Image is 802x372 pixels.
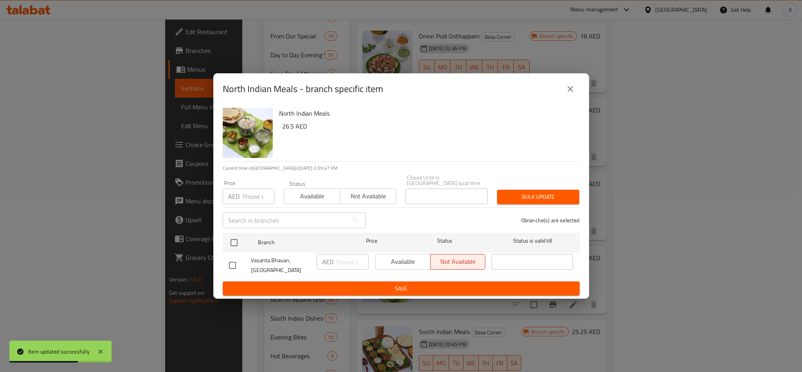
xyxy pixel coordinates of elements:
h2: North Indian Meals - branch specific item [223,83,383,95]
button: Not available [340,189,396,204]
h6: North Indian Meals [279,108,573,119]
button: Available [284,189,340,204]
input: Please enter price [337,254,369,270]
h6: 26.5 AED [282,121,573,132]
span: Branch [258,238,339,247]
button: close [561,80,580,98]
span: Vasanta Bhavan, [GEOGRAPHIC_DATA] [251,256,310,275]
div: Item updated successfully [28,347,90,356]
span: Price [346,236,398,246]
span: Not available [343,191,393,202]
input: Please enter price [243,189,274,204]
p: Current time in [GEOGRAPHIC_DATA] is [DATE] 3:59:47 PM [223,165,580,172]
span: Available [287,191,337,202]
button: Save [223,281,580,296]
span: Status [404,236,485,246]
img: North Indian Meals [223,108,273,158]
span: Save [229,284,573,294]
p: AED [228,192,240,201]
button: Bulk update [497,190,579,204]
p: 0 branche(s) are selected [521,216,580,224]
span: Status is valid till [492,236,573,246]
span: Bulk update [503,192,573,202]
input: Search in branches [223,212,348,228]
p: AED [322,257,333,267]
